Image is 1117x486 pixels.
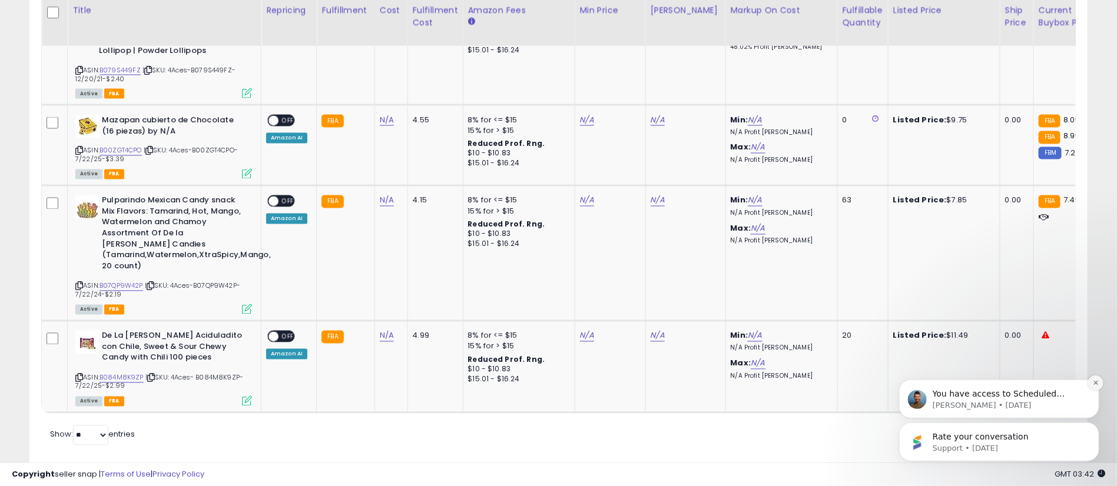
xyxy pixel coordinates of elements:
[75,331,252,405] div: ASIN:
[279,116,297,126] span: OFF
[1039,115,1060,128] small: FBA
[751,142,765,154] a: N/A
[468,219,545,229] b: Reduced Prof. Rng.
[843,195,879,206] div: 63
[75,65,236,83] span: | SKU: 4Aces-B079S449FZ-12/20/21-$2.40
[893,195,947,206] b: Listed Price:
[731,209,828,218] p: N/A Profit [PERSON_NAME]
[580,4,641,16] div: Min Price
[1005,195,1025,206] div: 0.00
[468,341,566,352] div: 15% for > $15
[651,114,665,126] a: N/A
[731,114,748,125] b: Min:
[731,195,748,206] b: Min:
[100,146,142,156] a: B00ZGT4CPO
[580,330,594,342] a: N/A
[380,4,403,16] div: Cost
[413,331,454,341] div: 4.99
[102,331,245,367] b: De La [PERSON_NAME] Aciduladito con Chile, Sweet & Sour Chewy Candy with Chili 100 pieces
[12,469,204,480] div: seller snap | |
[748,330,762,342] a: N/A
[101,468,151,480] a: Terms of Use
[651,330,665,342] a: N/A
[1039,131,1060,144] small: FBA
[380,195,394,207] a: N/A
[751,223,765,235] a: N/A
[731,157,828,165] p: N/A Profit [PERSON_NAME]
[72,4,256,16] div: Title
[75,331,99,354] img: 51WAYl5MRjL._SL40_.jpg
[1005,115,1025,125] div: 0.00
[75,281,240,299] span: | SKU: 4Aces-B07QP9W42P-7/22/24-$2.19
[380,330,394,342] a: N/A
[731,43,828,51] p: 48.02% Profit [PERSON_NAME]
[468,159,566,169] div: $15.01 - $16.24
[751,358,765,370] a: N/A
[75,115,252,178] div: ASIN:
[1065,148,1080,159] span: 7.25
[731,223,751,234] b: Max:
[731,142,751,153] b: Max:
[731,358,751,369] b: Max:
[279,332,297,342] span: OFF
[580,195,594,207] a: N/A
[75,195,252,313] div: ASIN:
[50,429,135,440] span: Show: entries
[468,375,566,385] div: $15.01 - $16.24
[12,468,55,480] strong: Copyright
[321,4,369,16] div: Fulfillment
[468,195,566,206] div: 8% for <= $15
[413,115,454,125] div: 4.55
[100,281,143,291] a: B07QP9W42P
[731,372,828,381] p: N/A Profit [PERSON_NAME]
[893,114,947,125] b: Listed Price:
[843,115,879,125] div: 0
[104,169,124,179] span: FBA
[468,45,566,55] div: $15.01 - $16.24
[153,468,204,480] a: Privacy Policy
[468,365,566,375] div: $10 - $10.83
[1039,147,1062,159] small: FBM
[75,89,102,99] span: All listings currently available for purchase on Amazon
[468,207,566,217] div: 15% for > $15
[1063,114,1080,125] span: 8.09
[321,195,343,208] small: FBA
[104,397,124,407] span: FBA
[1039,4,1099,29] div: Current Buybox Price
[881,305,1117,480] iframe: To enrich screen reader interactions, please activate Accessibility in Grammarly extension settings
[100,373,144,383] a: B084M8K9ZP
[104,305,124,315] span: FBA
[468,139,545,149] b: Reduced Prof. Rng.
[75,397,102,407] span: All listings currently available for purchase on Amazon
[468,331,566,341] div: 8% for <= $15
[75,146,238,164] span: | SKU: 4Aces-B00ZGT4CPO-7/22/25-$3.39
[468,239,566,249] div: $15.01 - $16.24
[75,195,99,219] img: 61y2-5jsQoL._SL40_.jpg
[748,195,762,207] a: N/A
[75,373,243,391] span: | SKU: 4Aces- B084M8K9ZP-7/22/25-$2.99
[651,195,665,207] a: N/A
[468,16,475,27] small: Amazon Fees.
[731,237,828,245] p: N/A Profit [PERSON_NAME]
[468,355,545,365] b: Reduced Prof. Rng.
[1005,4,1029,29] div: Ship Price
[102,115,245,139] b: Mazapan cubierto de Chocolate (16 piezas) by N/A
[1063,195,1080,206] span: 7.49
[843,331,879,341] div: 20
[1063,131,1080,142] span: 8.99
[279,197,297,207] span: OFF
[468,229,566,239] div: $10 - $10.83
[468,149,566,159] div: $10 - $10.83
[468,115,566,125] div: 8% for <= $15
[413,195,454,206] div: 4.15
[266,133,307,144] div: Amazon AI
